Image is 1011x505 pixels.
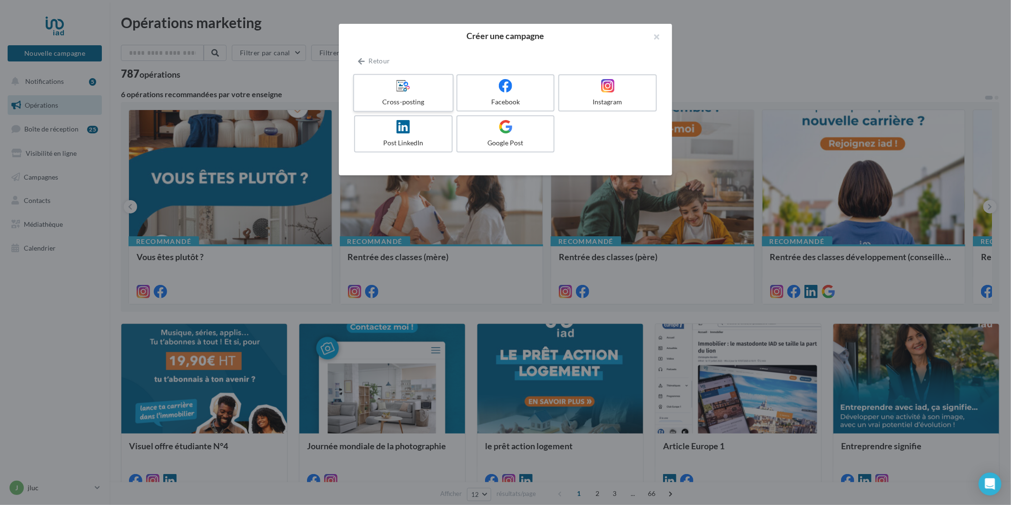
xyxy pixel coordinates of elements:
[979,473,1001,495] div: Open Intercom Messenger
[354,55,394,67] button: Retour
[354,31,657,40] h2: Créer une campagne
[563,97,652,107] div: Instagram
[358,97,448,107] div: Cross-posting
[461,138,550,148] div: Google Post
[461,97,550,107] div: Facebook
[359,138,448,148] div: Post LinkedIn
